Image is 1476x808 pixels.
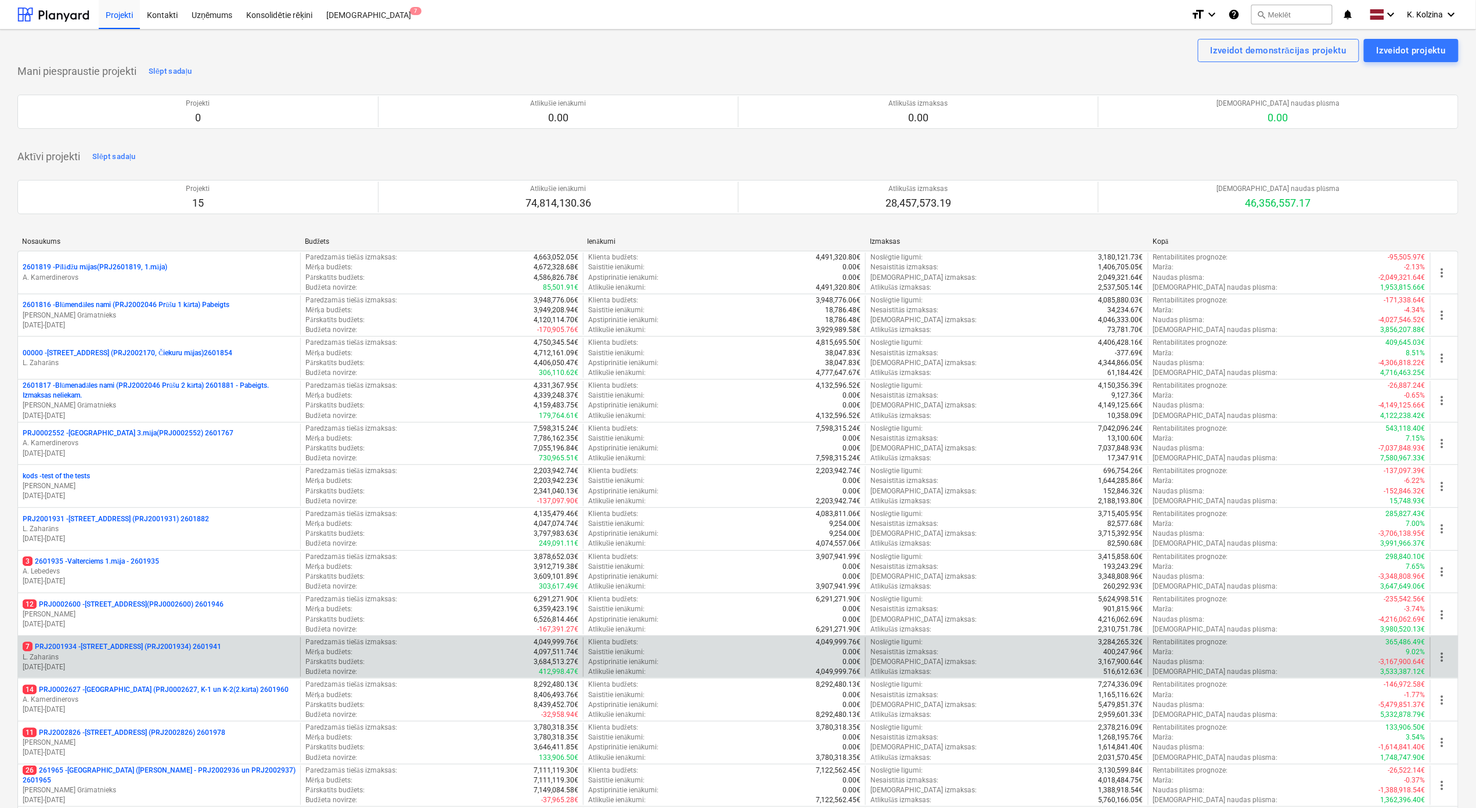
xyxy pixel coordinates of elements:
p: A. Kamerdinerovs [23,438,296,448]
p: Saistītie ienākumi : [588,305,645,315]
p: 0.00 [889,111,948,125]
p: Budžeta novirze : [305,453,357,463]
div: 2601816 -Blūmendāles nami (PRJ2002046 Prūšu 1 kārta) Pabeigts[PERSON_NAME] Grāmatnieks[DATE]-[DATE] [23,300,296,330]
p: 306,110.62€ [539,368,578,378]
p: Atlikušie ienākumi : [588,411,646,421]
span: more_vert [1435,479,1449,493]
p: 2601817 - Blūmenadāles nami (PRJ2002046 Prūšu 2 kārta) 2601881 - Pabeigts. Izmaksas neliekam. [23,381,296,401]
p: Klienta budžets : [588,466,638,476]
button: Izveidot projektu [1364,39,1459,62]
div: 7PRJ2001934 -[STREET_ADDRESS] (PRJ2001934) 2601941L. Zaharāns[DATE]-[DATE] [23,642,296,672]
p: 2,203,942.74€ [534,466,578,476]
p: [PERSON_NAME] [23,738,296,748]
p: Atlikušās izmaksas : [870,453,931,463]
p: [DEMOGRAPHIC_DATA] naudas plūsma [1217,99,1340,109]
div: 2601819 -Pīlādžu mājas(PRJ2601819, 1.māja)A. Kamerdinerovs [23,262,296,282]
span: more_vert [1435,565,1449,579]
p: 7,786,162.35€ [534,434,578,443]
p: 00000 - [STREET_ADDRESS] (PRJ2002170, Čiekuru mājas)2601854 [23,348,232,358]
p: Rentabilitātes prognoze : [1153,381,1228,391]
p: Pārskatīts budžets : [305,315,365,325]
p: [DATE] - [DATE] [23,576,296,586]
p: Pārskatīts budžets : [305,358,365,368]
p: -170,905.76€ [537,325,578,335]
p: Paredzamās tiešās izmaksas : [305,466,397,476]
p: Apstiprinātie ienākumi : [588,401,659,410]
div: kods -test of the tests[PERSON_NAME][DATE]-[DATE] [23,471,296,501]
p: 7,042,096.24€ [1099,424,1143,434]
p: A. Lebedevs [23,567,296,576]
p: [DEMOGRAPHIC_DATA] izmaksas : [870,486,977,496]
p: Rentabilitātes prognoze : [1153,424,1228,434]
p: 1,406,705.05€ [1099,262,1143,272]
p: Klienta budžets : [588,338,638,348]
p: 2601819 - Pīlādžu mājas(PRJ2601819, 1.māja) [23,262,167,272]
p: Budžeta novirze : [305,496,357,506]
p: 4,815,695.50€ [816,338,861,348]
p: 15 [186,196,210,210]
p: Noslēgtie līgumi : [870,424,923,434]
p: Pārskatīts budžets : [305,443,365,453]
p: Pārskatīts budžets : [305,486,365,496]
p: Atlikušie ienākumi : [588,368,646,378]
p: [PERSON_NAME] Grāmatnieks [23,785,296,795]
p: Noslēgtie līgumi : [870,381,923,391]
p: 34,234.67€ [1108,305,1143,315]
p: 0.00 [531,111,586,125]
div: Izveidot projektu [1377,43,1446,58]
p: Saistītie ienākumi : [588,391,645,401]
p: Budžeta novirze : [305,368,357,378]
p: 0.00€ [843,443,861,453]
p: -377.69€ [1115,348,1143,358]
p: [DEMOGRAPHIC_DATA] naudas plūsma : [1153,411,1278,421]
p: 7,598,315.24€ [816,453,861,463]
p: 8.51% [1406,348,1425,358]
p: -26,887.24€ [1388,381,1425,391]
p: Naudas plūsma : [1153,358,1205,368]
p: Apstiprinātie ienākumi : [588,358,659,368]
p: Nesaistītās izmaksas : [870,348,939,358]
p: Naudas plūsma : [1153,486,1205,496]
p: PRJ0002600 - [STREET_ADDRESS](PRJ0002600) 2601946 [23,600,224,609]
p: 4,159,483.75€ [534,401,578,410]
p: -152,846.32€ [1384,486,1425,496]
p: Marža : [1153,476,1174,486]
span: more_vert [1435,308,1449,322]
p: L. Zaharāns [23,358,296,368]
p: [DEMOGRAPHIC_DATA] naudas plūsma : [1153,453,1278,463]
p: -95,505.97€ [1388,252,1425,262]
p: Atlikušās izmaksas : [870,411,931,421]
p: L. Zaharāns [23,524,296,534]
span: 14 [23,685,37,694]
p: Pārskatīts budžets : [305,401,365,410]
p: Nesaistītās izmaksas : [870,262,939,272]
p: [DATE] - [DATE] [23,534,296,544]
p: 4,586,826.78€ [534,273,578,283]
p: Budžeta novirze : [305,283,357,293]
div: 11PRJ2002826 -[STREET_ADDRESS] (PRJ2002826) 2601978[PERSON_NAME][DATE]-[DATE] [23,728,296,757]
p: [DATE] - [DATE] [23,795,296,805]
p: [PERSON_NAME] Grāmatnieks [23,401,296,410]
p: Atlikušās izmaksas : [870,325,931,335]
p: 4,046,333.00€ [1099,315,1143,325]
span: 3 [23,557,33,566]
p: Apstiprinātie ienākumi : [588,486,659,496]
p: 152,846.32€ [1104,486,1143,496]
p: 4,150,356.39€ [1099,381,1143,391]
p: 38,047.83€ [825,348,861,358]
p: 4,406,050.47€ [534,358,578,368]
p: Klienta budžets : [588,252,638,262]
p: Klienta budžets : [588,295,638,305]
iframe: Chat Widget [1418,752,1476,808]
p: 2601816 - Blūmendāles nami (PRJ2002046 Prūšu 1 kārta) Pabeigts [23,300,229,310]
p: [DEMOGRAPHIC_DATA] izmaksas : [870,273,977,283]
div: PRJ2001931 -[STREET_ADDRESS] (PRJ2001931) 2601882L. Zaharāns[DATE]-[DATE] [23,514,296,544]
p: 3,948,776.06€ [534,295,578,305]
p: Mērķa budžets : [305,348,352,358]
p: Budžeta novirze : [305,325,357,335]
p: Nesaistītās izmaksas : [870,476,939,486]
p: PRJ2002826 - [STREET_ADDRESS] (PRJ2002826) 2601978 [23,728,225,738]
p: 0.00€ [843,262,861,272]
p: Projekti [186,99,210,109]
p: Aktīvi projekti [17,150,80,164]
